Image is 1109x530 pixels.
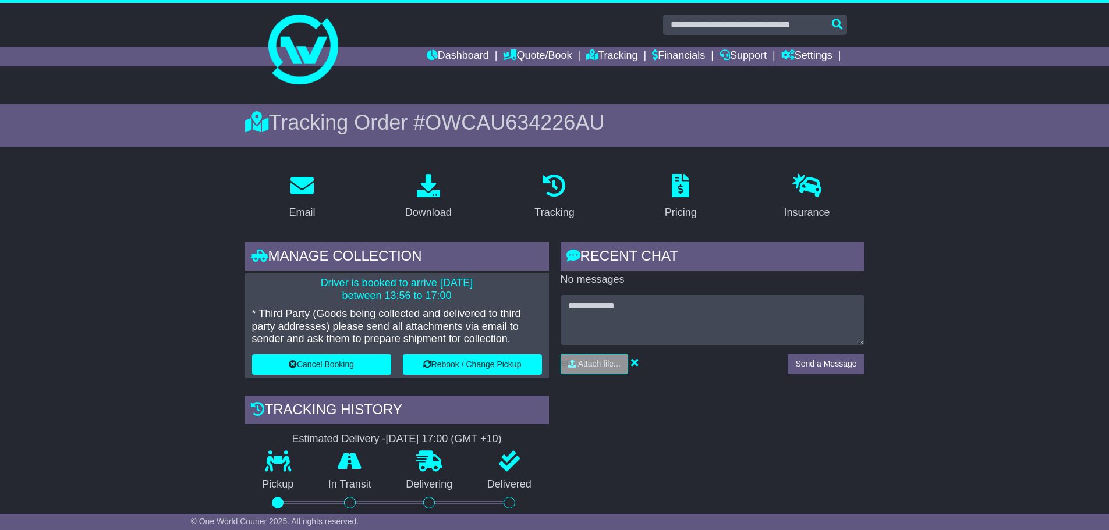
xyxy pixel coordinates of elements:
[252,354,391,375] button: Cancel Booking
[245,396,549,427] div: Tracking history
[405,205,452,220] div: Download
[657,170,704,225] a: Pricing
[245,433,549,446] div: Estimated Delivery -
[252,277,542,302] p: Driver is booked to arrive [DATE] between 13:56 to 17:00
[561,242,864,273] div: RECENT CHAT
[665,205,697,220] div: Pricing
[403,354,542,375] button: Rebook / Change Pickup
[561,273,864,286] p: No messages
[586,47,637,66] a: Tracking
[191,517,359,526] span: © One World Courier 2025. All rights reserved.
[503,47,572,66] a: Quote/Book
[788,354,864,374] button: Send a Message
[289,205,315,220] div: Email
[777,170,838,225] a: Insurance
[398,170,459,225] a: Download
[311,478,389,491] p: In Transit
[527,170,582,225] a: Tracking
[534,205,574,220] div: Tracking
[652,47,705,66] a: Financials
[425,111,604,134] span: OWCAU634226AU
[427,47,489,66] a: Dashboard
[470,478,549,491] p: Delivered
[245,242,549,273] div: Manage collection
[245,478,311,491] p: Pickup
[389,478,470,491] p: Delivering
[720,47,767,66] a: Support
[281,170,323,225] a: Email
[386,433,502,446] div: [DATE] 17:00 (GMT +10)
[245,110,864,135] div: Tracking Order #
[252,308,542,346] p: * Third Party (Goods being collected and delivered to third party addresses) please send all atta...
[781,47,832,66] a: Settings
[784,205,830,220] div: Insurance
